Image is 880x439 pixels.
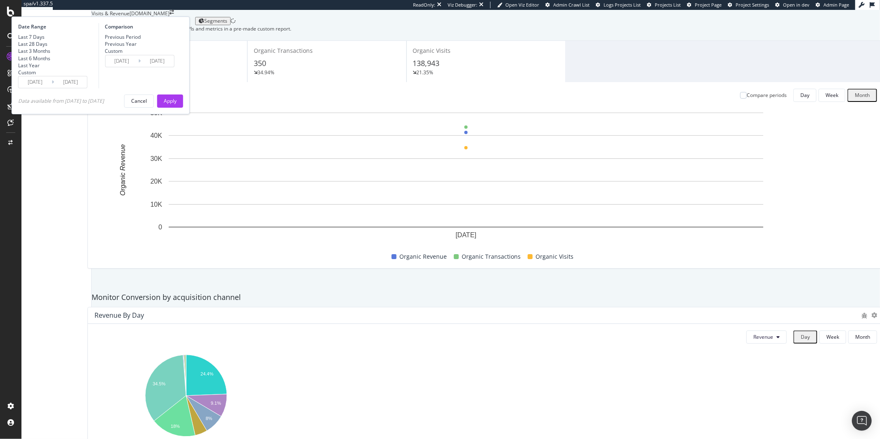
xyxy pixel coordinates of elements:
div: Previous Period [105,33,141,40]
button: Day [793,330,817,344]
text: 30K [151,155,163,162]
div: Last Year [18,62,50,69]
input: Start Date [105,55,138,67]
button: Day [793,89,816,102]
div: Week [826,333,839,340]
div: Day [800,92,809,99]
span: Logs Projects List [604,2,641,8]
div: Apply [164,97,177,104]
div: 34.94% [257,69,274,76]
div: Last 28 Days [18,40,50,47]
div: Open Intercom Messenger [852,411,872,431]
a: Project Settings [728,2,769,8]
div: Date Range [18,23,97,30]
span: Organic Transactions [462,252,521,262]
div: Day [801,334,810,340]
span: Project Settings [736,2,769,8]
div: Last 7 Days [18,33,50,40]
text: 50K [151,109,163,116]
div: Viz Debugger: [448,2,477,8]
a: Admin Crawl List [545,2,590,8]
div: Last 6 Months [18,55,50,62]
div: See your organic search performance KPIs and metrics in a pre-made custom report. [97,25,291,32]
div: available from [DATE] to [DATE] [18,97,104,104]
div: Custom [105,47,123,54]
a: Project Page [687,2,722,8]
div: Cancel [131,97,147,104]
span: Data [18,97,31,104]
text: 34.5% [153,381,165,386]
div: Previous Year [105,40,137,47]
div: Custom [18,69,50,76]
a: Admin Page [816,2,849,8]
div: 21.35% [417,69,434,76]
div: Last 3 Months [18,47,50,54]
span: Organic Transactions [254,47,313,54]
span: Projects List [655,2,681,8]
button: Revenue [746,330,787,344]
button: Cancel [124,94,154,108]
div: Last 28 Days [18,40,47,47]
div: Revenue by Day [94,311,144,319]
text: 9.1% [211,401,221,406]
a: Projects List [647,2,681,8]
a: Open Viz Editor [497,2,539,8]
span: Revenue [753,333,773,340]
div: Previous Year [105,40,141,47]
span: Project Page [695,2,722,8]
span: Admin Page [823,2,849,8]
svg: A chart. [94,109,838,252]
span: Admin Crawl List [553,2,590,8]
div: Custom [18,69,36,76]
div: ReadOnly: [413,2,435,8]
div: Last 7 Days [18,33,45,40]
div: Compare periods [747,92,787,99]
input: End Date [141,55,174,67]
span: 138,943 [413,58,440,68]
text: Organic Revenue [119,144,126,196]
div: arrow-right-arrow-left [170,10,174,15]
div: Month [855,333,870,340]
button: Month [848,330,877,344]
span: 350 [254,58,266,68]
span: Organic Revenue [400,252,447,262]
span: Segments [204,17,227,24]
div: Custom [105,47,141,54]
div: Month [855,92,870,98]
button: Week [819,330,846,344]
span: Open Viz Editor [505,2,539,8]
span: Organic Visits [413,47,451,54]
div: Last Year [18,62,40,69]
div: bug [861,313,867,319]
button: Apply [157,94,183,108]
button: Month [847,89,877,102]
a: Open in dev [775,2,809,8]
text: 18% [171,424,180,429]
text: [DATE] [455,231,476,238]
text: 40K [151,132,163,139]
text: 0 [158,224,162,231]
input: Start Date [19,76,52,88]
text: 24.4% [201,371,213,376]
input: End Date [54,76,87,88]
a: Logs Projects List [596,2,641,8]
text: 8% [205,416,212,421]
text: 20K [151,178,163,185]
span: Open in dev [783,2,809,8]
span: Organic Visits [536,252,574,262]
button: Week [819,89,845,102]
div: Comparison [105,23,177,30]
div: [DOMAIN_NAME] [130,10,170,17]
div: Visits & Revenue [92,10,130,17]
text: 10K [151,201,163,208]
button: Segments [195,17,231,25]
div: info banner [92,25,880,40]
div: Week [826,92,838,99]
